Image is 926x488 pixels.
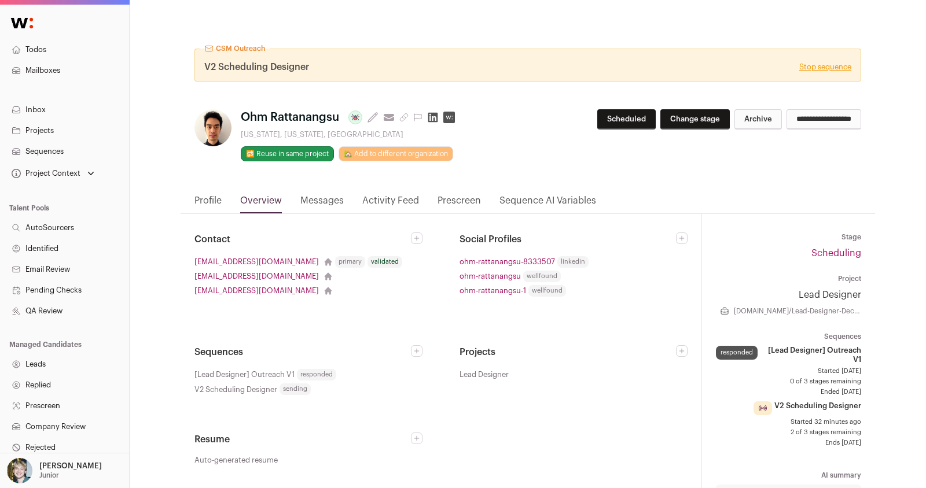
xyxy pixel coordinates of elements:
[194,456,422,465] a: Auto-generated resume
[194,368,295,380] span: [Lead Designer] Outreach V1
[460,345,676,359] h2: Projects
[716,377,861,386] span: 0 of 3 stages remaining
[5,458,104,483] button: Open dropdown
[339,146,453,161] a: 🏡 Add to different organization
[762,346,861,364] span: [Lead Designer] Outreach V1
[39,471,59,480] p: Junior
[460,368,509,380] span: Lead Designer
[194,270,319,282] a: [EMAIL_ADDRESS][DOMAIN_NAME]
[460,270,521,282] a: ohm-rattanangsu
[716,332,861,341] dt: Sequences
[557,256,589,268] span: linkedin
[194,345,411,359] h2: Sequences
[716,417,861,427] span: Started 32 minutes ago
[716,438,861,448] span: Ends [DATE]
[716,288,861,302] a: Lead Designer
[597,109,656,130] button: Scheduled
[734,306,861,316] a: [DOMAIN_NAME]/Lead-Designer-Decimator-of-Drudgery-23379de4ca8c80eda57dccc443344320
[300,194,344,213] a: Messages
[194,232,411,246] h2: Contact
[460,256,555,268] a: ohm-rattanangsu-8333507
[716,367,861,376] span: Started [DATE]
[5,12,39,35] img: Wellfound
[9,165,97,182] button: Open dropdown
[368,256,402,268] div: validated
[716,346,758,360] div: responded
[194,194,222,213] a: Profile
[716,274,861,283] dt: Project
[716,471,861,480] dt: AI summary
[194,256,319,268] a: [EMAIL_ADDRESS][DOMAIN_NAME]
[241,146,334,161] button: 🔂 Reuse in same project
[241,109,339,125] span: Ohm Rattanangsu
[194,383,277,395] span: V2 Scheduling Designer
[523,271,561,282] span: wellfound
[774,401,861,411] span: V2 Scheduling Designer
[7,458,32,483] img: 6494470-medium_jpg
[499,194,596,213] a: Sequence AI Variables
[240,194,282,213] a: Overview
[716,387,861,397] span: Ended [DATE]
[734,109,782,130] button: Archive
[362,194,419,213] a: Activity Feed
[194,284,319,297] a: [EMAIL_ADDRESS][DOMAIN_NAME]
[241,130,460,139] div: [US_STATE], [US_STATE], [GEOGRAPHIC_DATA]
[438,194,481,213] a: Prescreen
[335,256,365,268] div: primary
[716,428,861,437] span: 2 of 3 stages remaining
[660,109,730,130] button: Change stage
[194,109,231,146] img: ca608fa6533c392e15b62a0a180b79420a735d1d4f93515ef63ce5c09dde5a10
[9,169,80,178] div: Project Context
[297,369,336,380] span: responded
[811,249,861,258] a: Scheduling
[39,461,102,471] p: [PERSON_NAME]
[528,285,566,297] span: wellfound
[799,62,851,72] a: Stop sequence
[216,44,265,53] span: CSM Outreach
[194,432,411,446] h2: Resume
[460,284,526,297] a: ohm-rattanangsu-1
[280,383,311,395] span: sending
[716,232,861,242] dt: Stage
[460,232,676,246] h2: Social Profiles
[204,60,309,74] span: V2 Scheduling Designer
